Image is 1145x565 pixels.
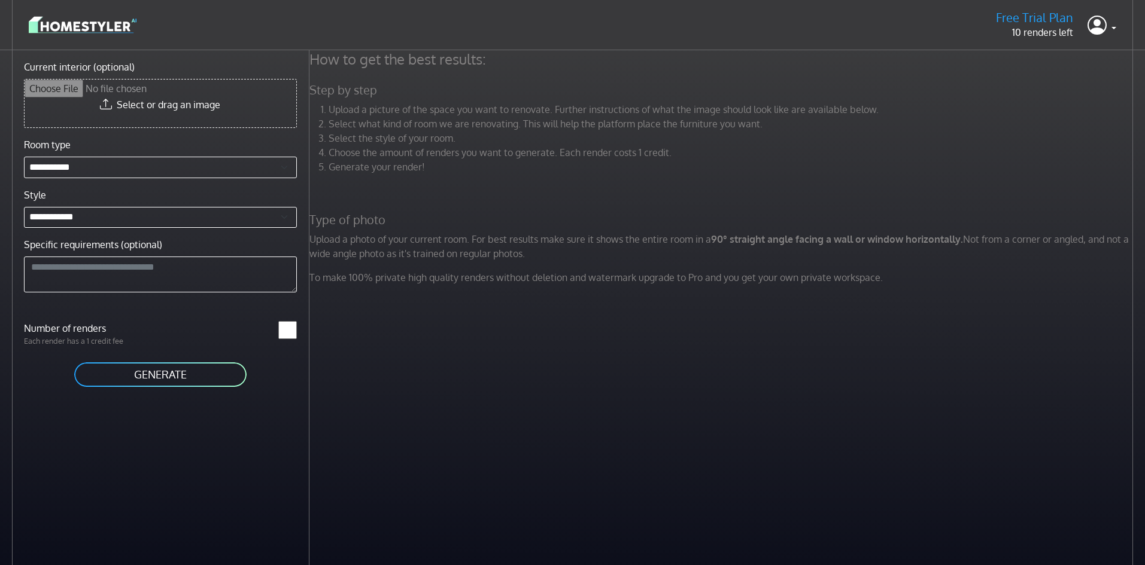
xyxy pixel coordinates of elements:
h5: Step by step [302,83,1144,97]
button: GENERATE [73,361,248,388]
li: Choose the amount of renders you want to generate. Each render costs 1 credit. [329,145,1137,160]
h4: How to get the best results: [302,50,1144,68]
label: Current interior (optional) [24,60,135,74]
h5: Type of photo [302,212,1144,227]
img: logo-3de290ba35641baa71223ecac5eacb59cb85b4c7fdf211dc9aaecaaee71ea2f8.svg [29,14,136,35]
p: To make 100% private high quality renders without deletion and watermark upgrade to Pro and you g... [302,270,1144,285]
li: Generate your render! [329,160,1137,174]
p: Each render has a 1 credit fee [17,335,160,347]
label: Specific requirements (optional) [24,237,162,252]
li: Upload a picture of the space you want to renovate. Further instructions of what the image should... [329,102,1137,117]
p: 10 renders left [996,25,1073,39]
label: Room type [24,138,71,152]
h5: Free Trial Plan [996,10,1073,25]
label: Style [24,188,46,202]
li: Select what kind of room we are renovating. This will help the platform place the furniture you w... [329,117,1137,131]
li: Select the style of your room. [329,131,1137,145]
label: Number of renders [17,321,160,335]
strong: 90° straight angle facing a wall or window horizontally. [711,233,963,245]
p: Upload a photo of your current room. For best results make sure it shows the entire room in a Not... [302,232,1144,261]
